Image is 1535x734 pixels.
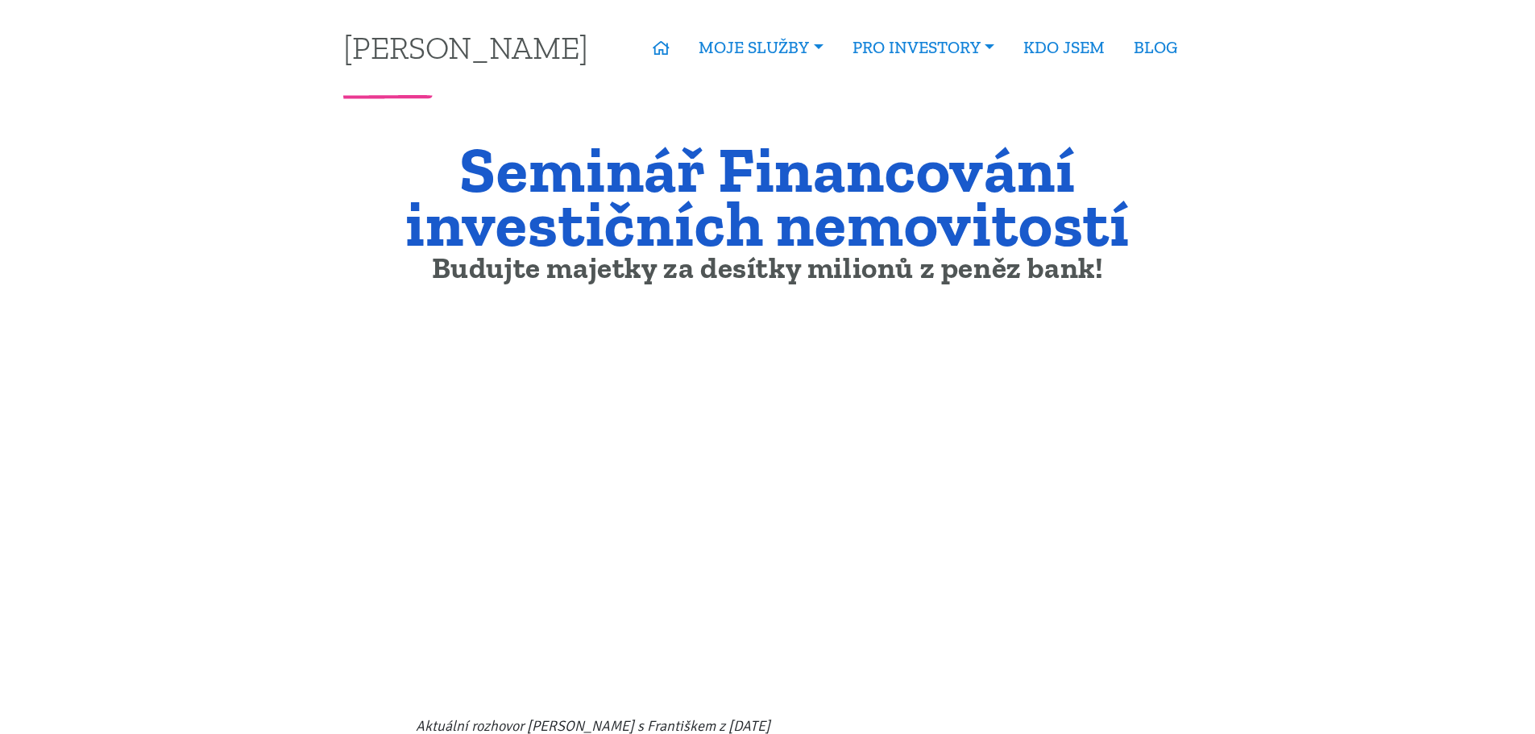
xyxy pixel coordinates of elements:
a: KDO JSEM [1009,29,1119,66]
a: [PERSON_NAME] [343,31,588,63]
iframe: YouTube video player [416,315,1119,711]
a: MOJE SLUŽBY [684,29,837,66]
a: BLOG [1119,29,1192,66]
h2: Budujte majetky za desítky milionů z peněz bank! [343,255,1192,281]
h1: Seminář Financování investičních nemovitostí [343,143,1192,251]
a: PRO INVESTORY [838,29,1009,66]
